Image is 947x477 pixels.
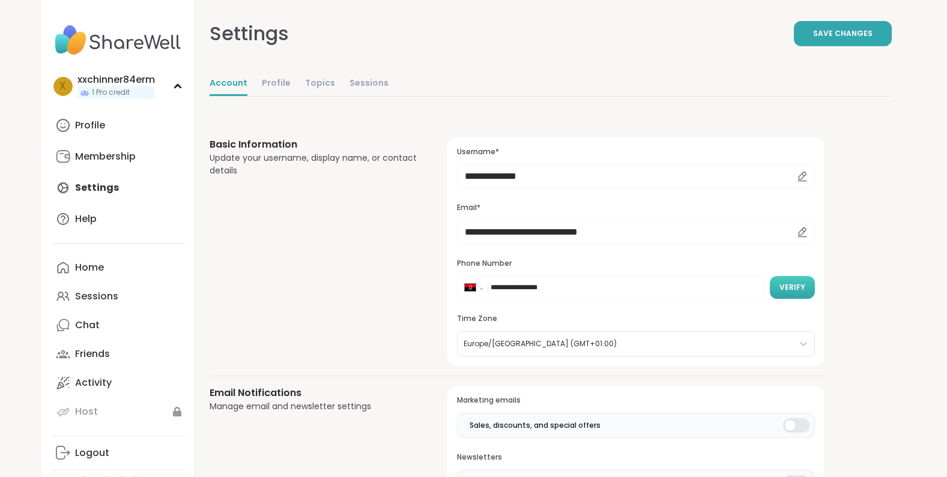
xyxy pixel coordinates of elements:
h3: Username* [457,147,814,157]
a: Membership [51,142,185,171]
div: Logout [75,446,109,460]
a: Sessions [51,282,185,311]
img: ShareWell Nav Logo [51,19,185,61]
span: x [59,79,66,94]
div: Help [75,212,97,226]
div: Membership [75,150,136,163]
a: Host [51,397,185,426]
span: Verify [779,282,805,293]
a: Profile [51,111,185,140]
h3: Basic Information [210,137,419,152]
h3: Email* [457,203,814,213]
div: Sessions [75,290,118,303]
button: Verify [770,276,815,299]
div: Friends [75,347,110,361]
div: Home [75,261,104,274]
div: Activity [75,376,112,389]
div: Update your username, display name, or contact details [210,152,419,177]
a: Home [51,253,185,282]
a: Account [210,72,247,96]
h3: Newsletters [457,452,814,463]
a: Chat [51,311,185,340]
div: Manage email and newsletter settings [210,400,419,413]
a: Topics [305,72,335,96]
button: Save Changes [794,21,892,46]
span: 1 Pro credit [92,88,130,98]
div: Chat [75,319,100,332]
h3: Time Zone [457,314,814,324]
span: Save Changes [813,28,873,39]
h3: Marketing emails [457,395,814,406]
span: Sales, discounts, and special offers [470,420,601,431]
a: Logout [51,439,185,467]
div: Host [75,405,98,418]
a: Profile [262,72,291,96]
div: xxchinner84erm [77,73,155,86]
div: Profile [75,119,105,132]
a: Activity [51,368,185,397]
a: Sessions [349,72,389,96]
a: Friends [51,340,185,368]
a: Help [51,205,185,233]
h3: Phone Number [457,259,814,269]
div: Settings [210,19,289,48]
h3: Email Notifications [210,386,419,400]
